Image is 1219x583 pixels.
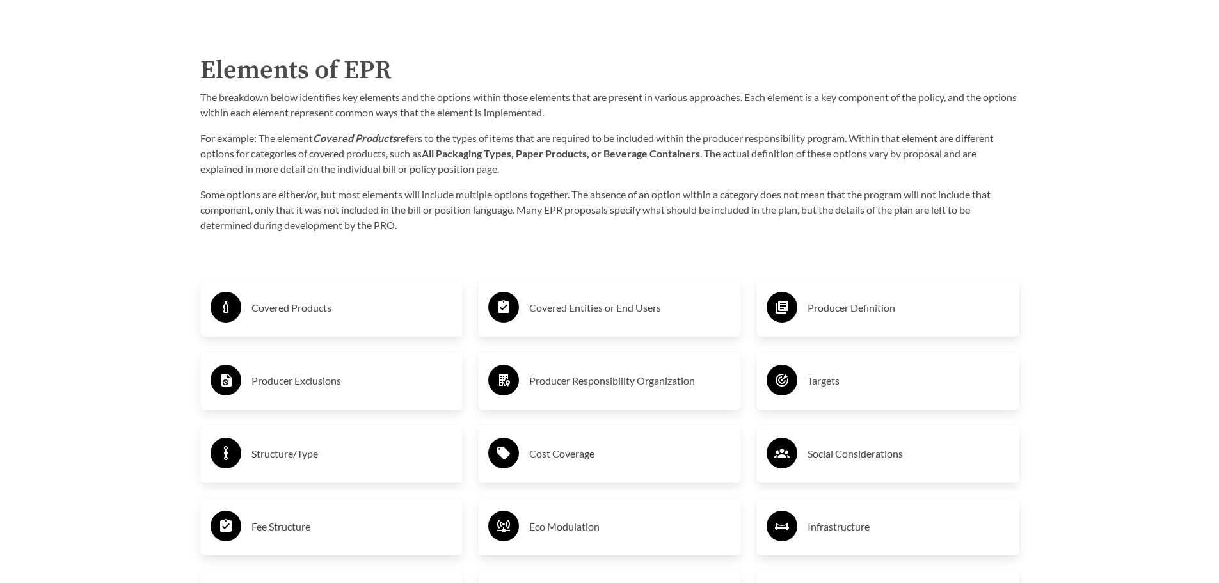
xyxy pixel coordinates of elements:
[200,90,1019,120] p: The breakdown below identifies key elements and the options within those elements that are presen...
[529,443,731,464] h3: Cost Coverage
[313,132,397,144] strong: Covered Products
[251,443,453,464] h3: Structure/Type
[200,131,1019,177] p: For example: The element refers to the types of items that are required to be included within the...
[422,147,700,159] strong: All Packaging Types, Paper Products, or Beverage Containers
[808,443,1009,464] h3: Social Considerations
[529,298,731,318] h3: Covered Entities or End Users
[808,516,1009,537] h3: Infrastructure
[529,516,731,537] h3: Eco Modulation
[529,371,731,391] h3: Producer Responsibility Organization
[251,298,453,318] h3: Covered Products
[200,51,1019,90] h2: Elements of EPR
[808,371,1009,391] h3: Targets
[808,298,1009,318] h3: Producer Definition
[251,516,453,537] h3: Fee Structure
[251,371,453,391] h3: Producer Exclusions
[200,187,1019,233] p: Some options are either/or, but most elements will include multiple options together. The absence...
